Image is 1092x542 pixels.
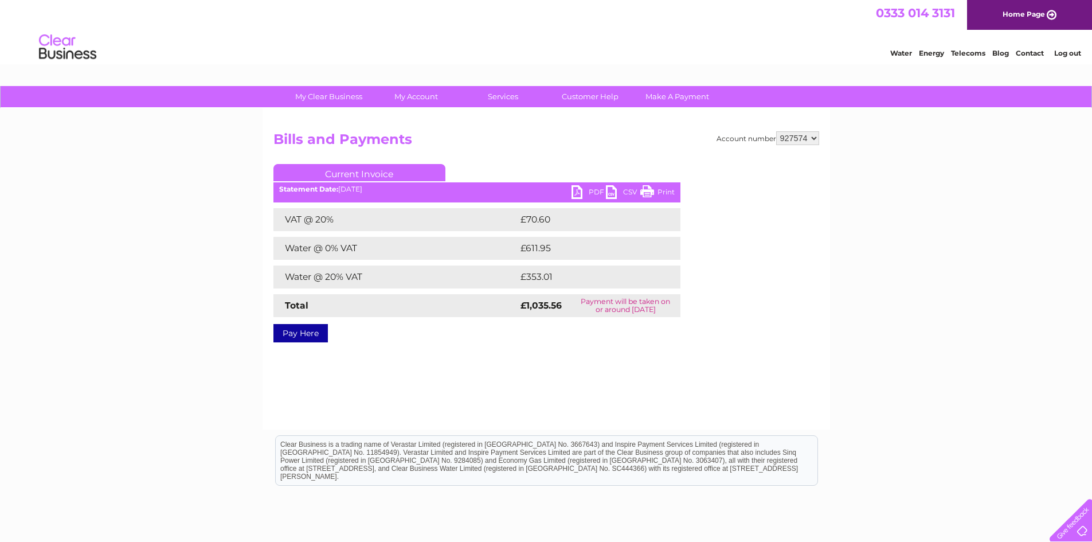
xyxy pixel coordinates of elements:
a: Customer Help [543,86,637,107]
a: Energy [919,49,944,57]
div: [DATE] [273,185,680,193]
a: Make A Payment [630,86,725,107]
a: 0333 014 3131 [876,6,955,20]
a: My Account [369,86,463,107]
h2: Bills and Payments [273,131,819,153]
a: Water [890,49,912,57]
a: Current Invoice [273,164,445,181]
strong: £1,035.56 [520,300,562,311]
img: logo.png [38,30,97,65]
a: My Clear Business [281,86,376,107]
td: £353.01 [518,266,659,288]
a: PDF [572,185,606,202]
a: Pay Here [273,324,328,342]
td: VAT @ 20% [273,208,518,231]
div: Account number [717,131,819,145]
a: Services [456,86,550,107]
td: £70.60 [518,208,658,231]
td: Payment will be taken on or around [DATE] [571,294,680,317]
b: Statement Date: [279,185,338,193]
a: Print [640,185,675,202]
a: Contact [1016,49,1044,57]
a: CSV [606,185,640,202]
div: Clear Business is a trading name of Verastar Limited (registered in [GEOGRAPHIC_DATA] No. 3667643... [276,6,817,56]
a: Blog [992,49,1009,57]
strong: Total [285,300,308,311]
td: Water @ 0% VAT [273,237,518,260]
td: Water @ 20% VAT [273,266,518,288]
a: Telecoms [951,49,985,57]
a: Log out [1054,49,1081,57]
td: £611.95 [518,237,658,260]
